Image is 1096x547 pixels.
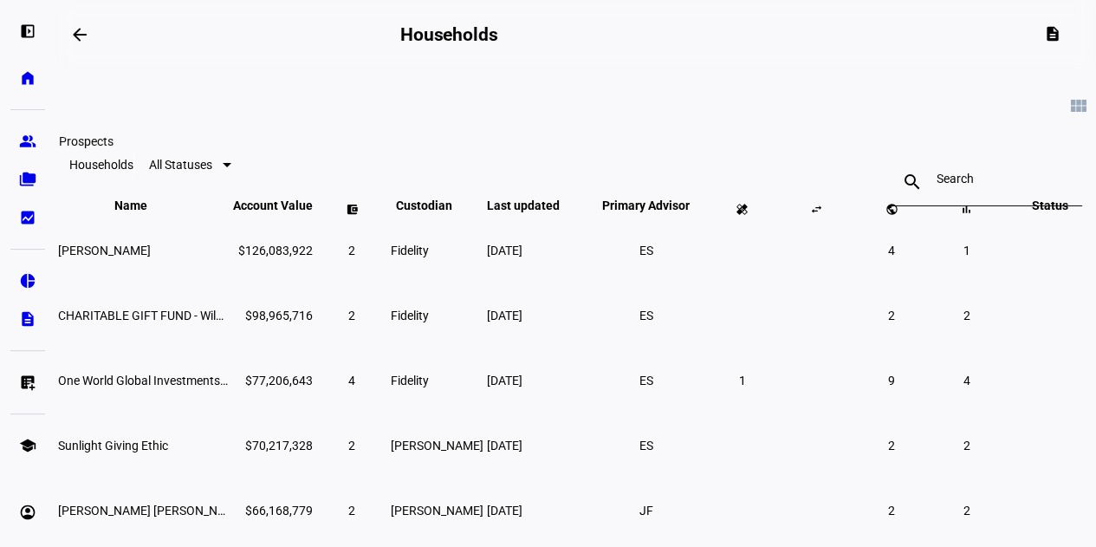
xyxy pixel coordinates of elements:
[10,124,45,159] a: group
[487,504,522,518] span: [DATE]
[487,199,586,212] span: Last updated
[232,479,314,542] td: $66,168,779
[69,24,90,45] mat-icon: arrow_backwards
[19,23,36,40] eth-mat-symbol: left_panel_open
[19,133,36,150] eth-mat-symbol: group
[400,24,498,45] h2: Households
[487,374,522,387] span: [DATE]
[391,504,483,518] span: [PERSON_NAME]
[888,504,895,518] span: 2
[888,244,895,257] span: 4
[10,61,45,95] a: home
[487,439,522,453] span: [DATE]
[10,264,45,298] a: pie_chart
[19,171,36,188] eth-mat-symbol: folder_copy
[58,504,246,518] span: Xin Liu Ttee Xin Liu
[348,374,355,387] span: 4
[58,439,168,453] span: Sunlight Giving Ethic
[58,374,238,387] span: One World Global Investments Llc
[348,439,355,453] span: 2
[391,244,429,257] span: Fidelity
[19,209,36,226] eth-mat-symbol: bid_landscape
[963,244,970,257] span: 1
[1018,199,1080,212] span: Status
[10,302,45,336] a: description
[232,348,314,412] td: $77,206,643
[348,504,355,518] span: 2
[631,430,662,461] li: ES
[232,283,314,347] td: $98,965,716
[963,439,970,453] span: 2
[391,439,483,453] span: [PERSON_NAME]
[58,244,151,257] span: Becky L Gochman
[149,158,212,172] span: All Statuses
[631,495,662,526] li: JF
[396,199,478,212] span: Custodian
[19,437,36,454] eth-mat-symbol: school
[631,365,662,396] li: ES
[19,504,36,521] eth-mat-symbol: account_circle
[233,199,313,212] span: Account Value
[963,374,970,387] span: 4
[888,439,895,453] span: 2
[963,504,970,518] span: 2
[487,309,522,322] span: [DATE]
[58,309,283,322] span: CHARITABLE GIFT FUND - Wildcard Giving
[348,309,355,322] span: 2
[963,309,970,322] span: 2
[114,199,173,212] span: Name
[589,199,703,212] span: Primary Advisor
[19,272,36,290] eth-mat-symbol: pie_chart
[10,162,45,197] a: folder_copy
[631,235,662,266] li: ES
[487,244,522,257] span: [DATE]
[888,374,895,387] span: 9
[232,218,314,282] td: $126,083,922
[10,200,45,235] a: bid_landscape
[232,414,314,477] td: $70,217,328
[738,374,745,387] span: 1
[391,309,429,322] span: Fidelity
[69,158,133,172] eth-data-table-title: Households
[888,309,895,322] span: 2
[19,374,36,391] eth-mat-symbol: list_alt_add
[19,69,36,87] eth-mat-symbol: home
[631,300,662,331] li: ES
[19,310,36,328] eth-mat-symbol: description
[52,131,120,152] div: Prospects
[937,172,1037,186] input: Search
[1068,95,1089,116] mat-icon: view_module
[348,244,355,257] span: 2
[391,374,429,387] span: Fidelity
[1044,25,1061,42] mat-icon: description
[892,172,933,192] mat-icon: search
